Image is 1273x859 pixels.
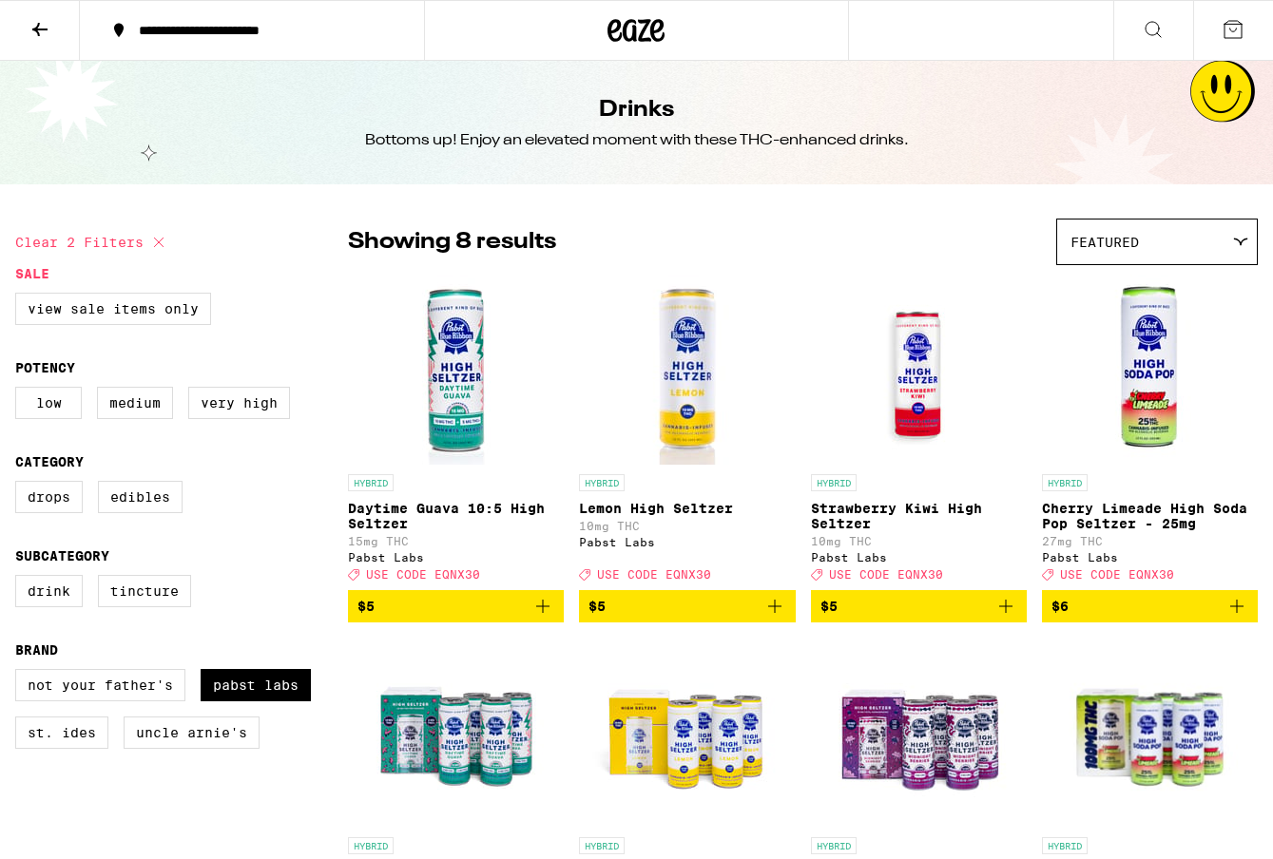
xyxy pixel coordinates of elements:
div: Pabst Labs [811,551,1027,563]
a: Open page for Strawberry Kiwi High Seltzer from Pabst Labs [811,275,1027,590]
label: Not Your Father's [15,669,185,701]
button: Clear 2 filters [15,219,170,266]
p: Daytime Guava 10:5 High Seltzer [348,501,564,531]
p: Cherry Limeade High Soda Pop Seltzer - 25mg [1042,501,1258,531]
label: Drink [15,575,83,607]
img: Pabst Labs - Cherry Limeade High Soda Pop Seltzer - 25mg [1054,275,1244,465]
label: Uncle Arnie's [124,716,260,749]
p: HYBRID [811,837,857,854]
label: View Sale Items Only [15,293,211,325]
p: 10mg THC [811,535,1027,547]
label: St. Ides [15,716,108,749]
p: 10mg THC [579,520,795,532]
label: Medium [97,387,173,419]
legend: Brand [15,642,58,658]
label: Edibles [98,481,183,513]
p: Lemon High Seltzer [579,501,795,516]
p: HYBRID [579,474,625,491]
img: Pabst Labs - Daytime Guava High Seltzer - 4-pack [361,638,551,828]
label: Very High [188,387,290,419]
legend: Potency [15,360,75,375]
img: Pabst Labs - Daytime Guava 10:5 High Seltzer [361,275,551,465]
span: $5 [588,599,606,614]
p: HYBRID [348,474,394,491]
div: Pabst Labs [579,536,795,548]
p: 15mg THC [348,535,564,547]
p: HYBRID [811,474,857,491]
span: USE CODE EQNX30 [366,568,480,581]
img: Pabst Labs - Strawberry Kiwi High Seltzer [823,275,1013,465]
legend: Sale [15,266,49,281]
p: Showing 8 results [348,226,556,258]
button: Add to bag [811,590,1027,622]
span: $6 [1051,599,1069,614]
p: HYBRID [1042,474,1088,491]
img: Pabst Labs - Lemon High Seltzer - 4-Pack [592,638,782,828]
div: Pabst Labs [348,551,564,563]
img: Pabst Labs - Midnight Berries High Seltzer - 4-pack [823,638,1013,828]
a: Open page for Lemon High Seltzer from Pabst Labs [579,275,795,590]
span: USE CODE EQNX30 [829,568,943,581]
div: Pabst Labs [1042,551,1258,563]
span: Featured [1070,235,1139,250]
legend: Category [15,454,84,469]
p: Strawberry Kiwi High Seltzer [811,501,1027,531]
legend: Subcategory [15,548,109,563]
p: 27mg THC [1042,535,1258,547]
span: USE CODE EQNX30 [1060,568,1174,581]
a: Open page for Daytime Guava 10:5 High Seltzer from Pabst Labs [348,275,564,590]
button: Add to bag [579,590,795,622]
label: Low [15,387,82,419]
img: Pabst Labs - Lemon High Seltzer [592,275,782,465]
div: Bottoms up! Enjoy an elevated moment with these THC-enhanced drinks. [365,130,909,151]
p: HYBRID [579,837,625,854]
button: Add to bag [348,590,564,622]
button: Add to bag [1042,590,1258,622]
h1: Drinks [599,94,674,126]
span: $5 [820,599,838,614]
span: USE CODE EQNX30 [597,568,711,581]
label: Drops [15,481,83,513]
span: $5 [357,599,375,614]
img: Pabst Labs - Cherry Limeade High Soda Pop 25mg - 4 Pack [1054,638,1245,828]
label: Pabst Labs [201,669,311,701]
p: HYBRID [348,837,394,854]
p: HYBRID [1042,837,1088,854]
a: Open page for Cherry Limeade High Soda Pop Seltzer - 25mg from Pabst Labs [1042,275,1258,590]
label: Tincture [98,575,191,607]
